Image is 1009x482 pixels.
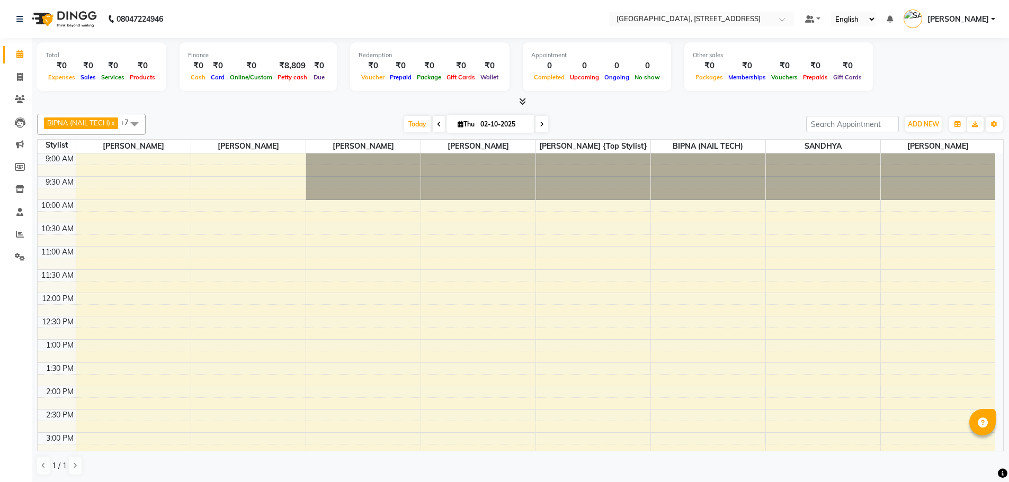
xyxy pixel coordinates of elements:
[188,74,208,81] span: Cash
[27,4,100,34] img: logo
[831,74,864,81] span: Gift Cards
[117,4,163,34] b: 08047224946
[478,74,501,81] span: Wallet
[421,140,535,153] span: [PERSON_NAME]
[110,119,115,127] a: x
[531,74,567,81] span: Completed
[43,153,76,165] div: 9:00 AM
[127,74,158,81] span: Products
[806,116,899,132] input: Search Appointment
[38,140,76,151] div: Stylist
[227,60,275,72] div: ₹0
[632,60,663,72] div: 0
[46,51,158,60] div: Total
[769,74,800,81] span: Vouchers
[310,60,328,72] div: ₹0
[44,386,76,397] div: 2:00 PM
[227,74,275,81] span: Online/Custom
[444,60,478,72] div: ₹0
[191,140,306,153] span: [PERSON_NAME]
[478,60,501,72] div: ₹0
[965,440,998,471] iframe: chat widget
[78,60,99,72] div: ₹0
[208,74,227,81] span: Card
[311,74,327,81] span: Due
[46,74,78,81] span: Expenses
[927,14,989,25] span: [PERSON_NAME]
[455,120,477,128] span: Thu
[693,60,726,72] div: ₹0
[726,74,769,81] span: Memberships
[602,74,632,81] span: Ongoing
[44,340,76,351] div: 1:00 PM
[531,51,663,60] div: Appointment
[444,74,478,81] span: Gift Cards
[905,117,942,132] button: ADD NEW
[47,119,110,127] span: BIPNA (NAIL TECH)
[387,74,414,81] span: Prepaid
[52,460,67,471] span: 1 / 1
[404,116,431,132] span: Today
[800,74,831,81] span: Prepaids
[881,140,996,153] span: [PERSON_NAME]
[43,177,76,188] div: 9:30 AM
[76,140,191,153] span: [PERSON_NAME]
[40,316,76,328] div: 12:30 PM
[120,118,137,126] span: +7
[359,51,501,60] div: Redemption
[39,200,76,211] div: 10:00 AM
[904,10,922,28] img: SANJU CHHETRI
[359,60,387,72] div: ₹0
[359,74,387,81] span: Voucher
[531,60,567,72] div: 0
[831,60,864,72] div: ₹0
[40,293,76,304] div: 12:00 PM
[99,74,127,81] span: Services
[693,51,864,60] div: Other sales
[46,60,78,72] div: ₹0
[44,433,76,444] div: 3:00 PM
[536,140,650,153] span: [PERSON_NAME] {Top stylist}
[726,60,769,72] div: ₹0
[44,410,76,421] div: 2:30 PM
[632,74,663,81] span: No show
[99,60,127,72] div: ₹0
[78,74,99,81] span: Sales
[769,60,800,72] div: ₹0
[908,120,939,128] span: ADD NEW
[766,140,880,153] span: SANDHYA
[414,74,444,81] span: Package
[44,363,76,374] div: 1:30 PM
[208,60,227,72] div: ₹0
[275,60,310,72] div: ₹8,809
[602,60,632,72] div: 0
[567,60,602,72] div: 0
[39,270,76,281] div: 11:30 AM
[387,60,414,72] div: ₹0
[306,140,421,153] span: [PERSON_NAME]
[693,74,726,81] span: Packages
[39,247,76,258] div: 11:00 AM
[188,60,208,72] div: ₹0
[39,223,76,234] div: 10:30 AM
[275,74,310,81] span: Petty cash
[188,51,328,60] div: Finance
[651,140,765,153] span: BIPNA (NAIL TECH)
[127,60,158,72] div: ₹0
[800,60,831,72] div: ₹0
[414,60,444,72] div: ₹0
[567,74,602,81] span: Upcoming
[477,116,530,132] input: 2025-10-02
